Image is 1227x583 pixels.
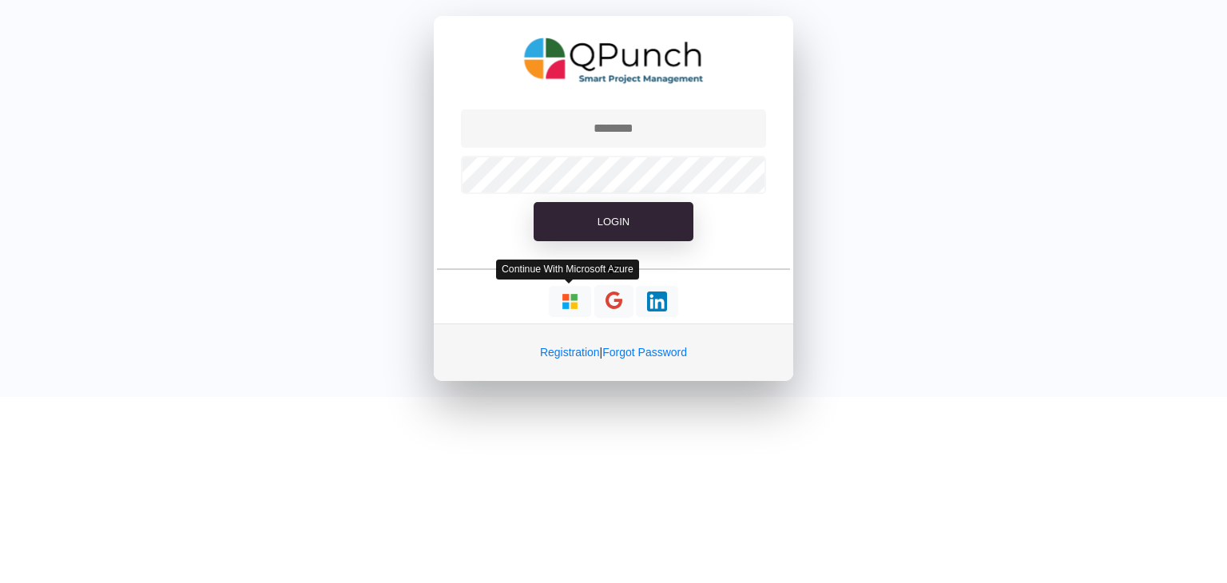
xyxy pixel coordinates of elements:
[560,291,580,311] img: Loading...
[434,323,793,381] div: |
[598,216,629,228] span: Login
[496,260,639,280] div: Continue With Microsoft Azure
[534,202,693,242] button: Login
[524,32,704,89] img: QPunch
[594,285,633,318] button: Continue With Google
[602,346,687,359] a: Forgot Password
[636,286,678,317] button: Continue With LinkedIn
[647,291,667,311] img: Loading...
[540,346,600,359] a: Registration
